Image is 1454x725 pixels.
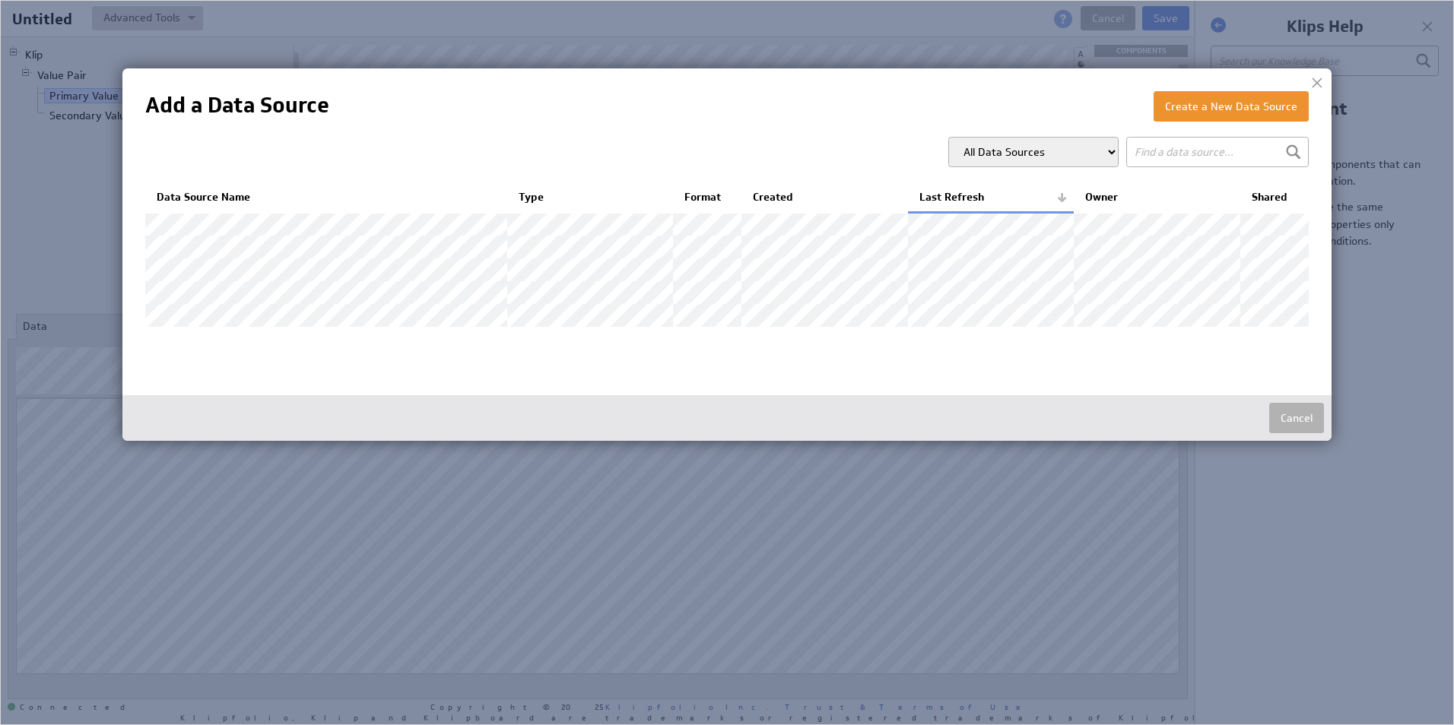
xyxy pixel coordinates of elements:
th: Format [673,182,741,213]
th: Last Refresh [908,182,1074,213]
h1: Add a Data Source [145,91,329,119]
th: Type [507,182,673,213]
th: Data Source Name [145,182,507,213]
button: Create a New Data Source [1154,91,1309,122]
button: Cancel [1269,403,1324,433]
th: Shared [1240,182,1309,213]
th: Created [741,182,907,213]
th: Owner [1074,182,1240,213]
input: Find a data source... [1126,137,1309,167]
